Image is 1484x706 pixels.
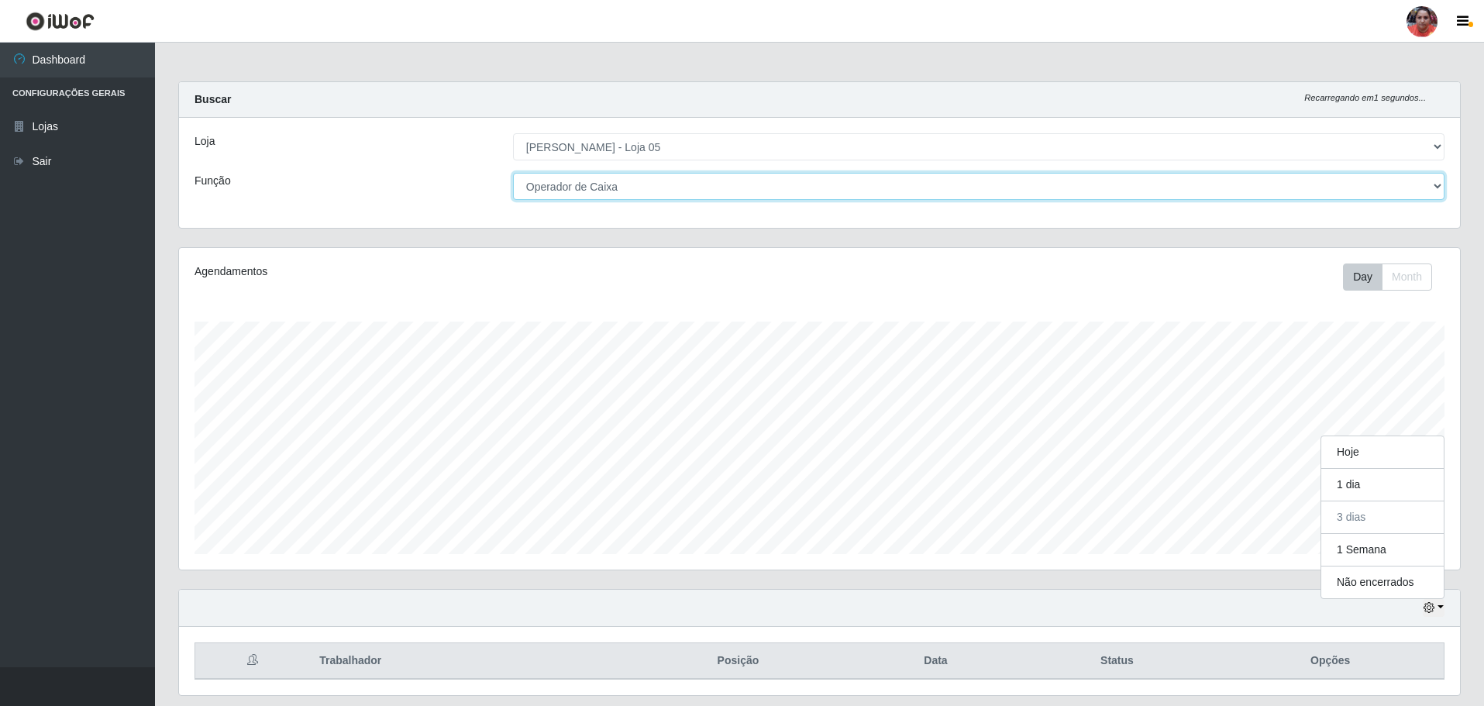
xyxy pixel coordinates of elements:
button: Month [1382,263,1432,291]
th: Data [855,643,1017,680]
th: Status [1017,643,1217,680]
button: Hoje [1321,436,1444,469]
button: Day [1343,263,1382,291]
label: Loja [195,133,215,150]
th: Opções [1217,643,1444,680]
th: Trabalhador [310,643,621,680]
div: Agendamentos [195,263,702,280]
button: 3 dias [1321,501,1444,534]
strong: Buscar [195,93,231,105]
button: Não encerrados [1321,567,1444,598]
label: Função [195,173,231,189]
i: Recarregando em 1 segundos... [1304,93,1426,102]
div: Toolbar with button groups [1343,263,1444,291]
th: Posição [621,643,854,680]
button: 1 Semana [1321,534,1444,567]
button: 1 dia [1321,469,1444,501]
img: CoreUI Logo [26,12,95,31]
div: First group [1343,263,1432,291]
